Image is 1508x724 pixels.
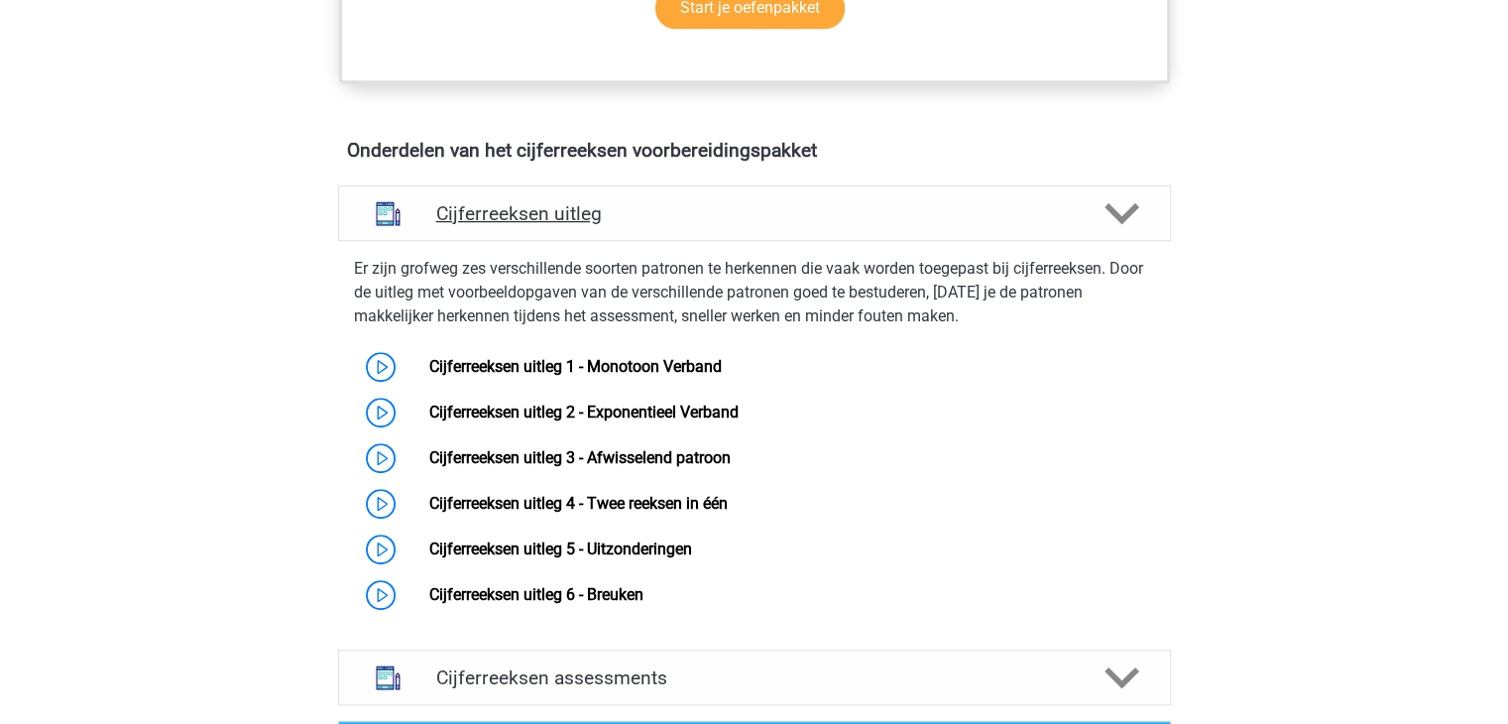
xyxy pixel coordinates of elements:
p: Er zijn grofweg zes verschillende soorten patronen te herkennen die vaak worden toegepast bij cij... [354,257,1155,328]
a: uitleg Cijferreeksen uitleg [330,185,1179,241]
a: Cijferreeksen uitleg 6 - Breuken [429,585,643,604]
img: cijferreeksen assessments [363,653,413,703]
img: cijferreeksen uitleg [363,188,413,239]
a: Cijferreeksen uitleg 2 - Exponentieel Verband [429,403,739,422]
a: Cijferreeksen uitleg 4 - Twee reeksen in één [429,494,728,513]
h4: Cijferreeksen assessments [436,666,1073,689]
a: assessments Cijferreeksen assessments [330,650,1179,705]
a: Cijferreeksen uitleg 1 - Monotoon Verband [429,357,722,376]
a: Cijferreeksen uitleg 3 - Afwisselend patroon [429,448,731,467]
a: Cijferreeksen uitleg 5 - Uitzonderingen [429,540,692,558]
h4: Cijferreeksen uitleg [436,202,1073,225]
h4: Onderdelen van het cijferreeksen voorbereidingspakket [347,139,1162,162]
